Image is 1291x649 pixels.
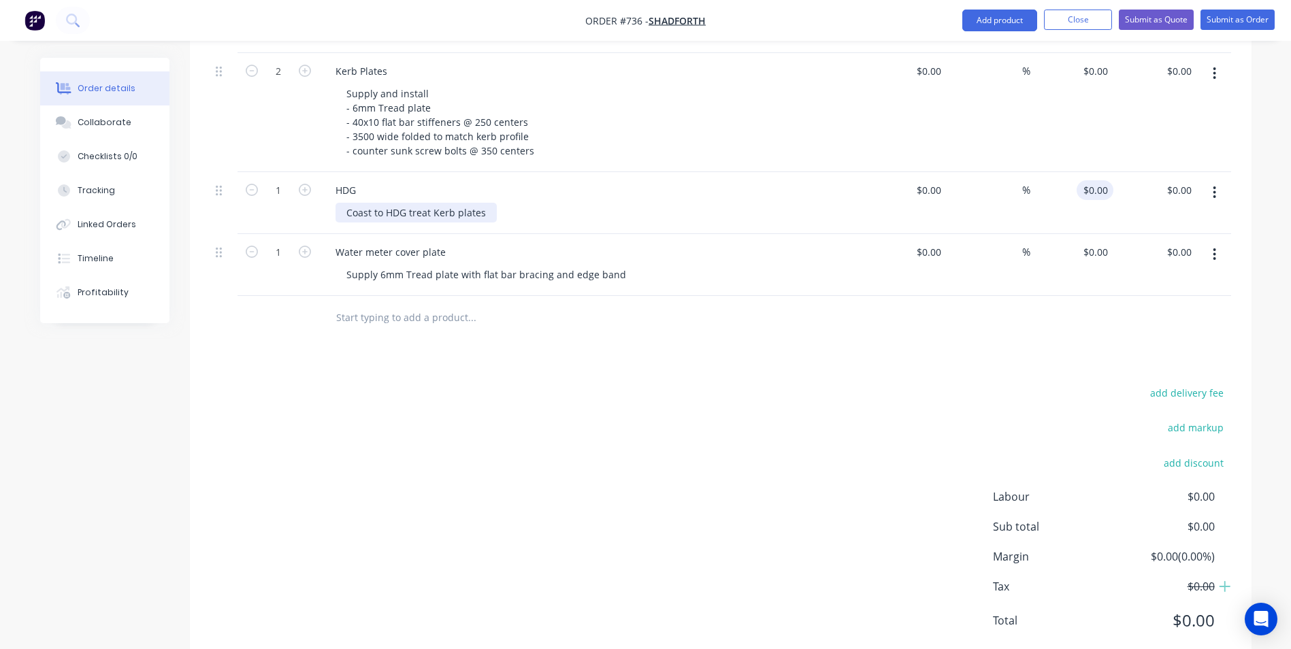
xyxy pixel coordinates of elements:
[1113,518,1214,535] span: $0.00
[1200,10,1275,30] button: Submit as Order
[40,173,169,207] button: Tracking
[585,14,649,27] span: Order #736 -
[1044,10,1112,30] button: Close
[78,116,131,129] div: Collaborate
[40,276,169,310] button: Profitability
[40,105,169,139] button: Collaborate
[78,150,137,163] div: Checklists 0/0
[1022,182,1030,198] span: %
[993,612,1114,629] span: Total
[325,242,457,262] div: Water meter cover plate
[993,578,1114,595] span: Tax
[1022,63,1030,79] span: %
[649,14,706,27] a: Shadforth
[1113,548,1214,565] span: $0.00 ( 0.00 %)
[40,207,169,242] button: Linked Orders
[325,180,367,200] div: HDG
[24,10,45,31] img: Factory
[1022,244,1030,260] span: %
[325,61,398,81] div: Kerb Plates
[962,10,1037,31] button: Add product
[1161,418,1231,437] button: add markup
[1119,10,1194,30] button: Submit as Quote
[1113,578,1214,595] span: $0.00
[78,82,135,95] div: Order details
[1113,488,1214,505] span: $0.00
[40,71,169,105] button: Order details
[993,518,1114,535] span: Sub total
[336,304,608,331] input: Start typing to add a product...
[336,203,497,222] div: Coast to HDG treat Kerb plates
[1245,603,1277,635] div: Open Intercom Messenger
[336,84,545,161] div: Supply and install - 6mm Tread plate - 40x10 flat bar stiffeners @ 250 centers - 3500 wide folded...
[1113,608,1214,633] span: $0.00
[1157,453,1231,471] button: add discount
[78,218,136,231] div: Linked Orders
[993,548,1114,565] span: Margin
[40,242,169,276] button: Timeline
[78,252,114,265] div: Timeline
[336,265,637,284] div: Supply 6mm Tread plate with flat bar bracing and edge band
[78,286,129,299] div: Profitability
[993,488,1114,505] span: Labour
[78,184,115,197] div: Tracking
[40,139,169,173] button: Checklists 0/0
[1143,384,1231,402] button: add delivery fee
